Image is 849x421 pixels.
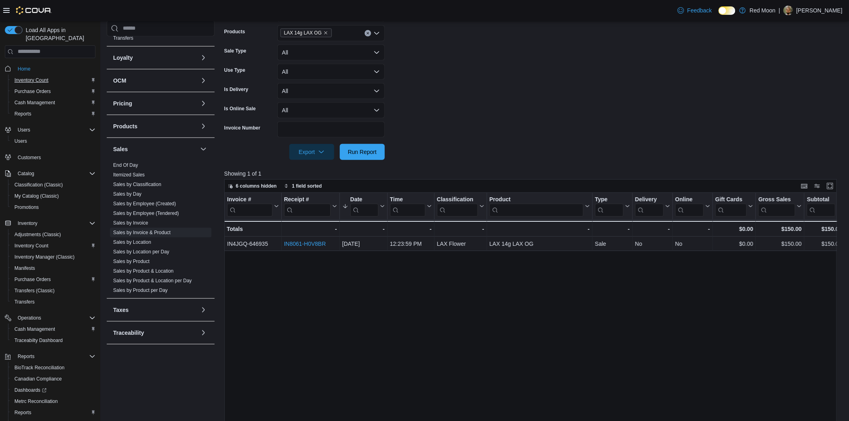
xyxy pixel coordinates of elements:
[277,102,385,118] button: All
[113,171,145,178] span: Itemized Sales
[11,297,95,307] span: Transfers
[2,124,99,136] button: Users
[113,99,132,107] h3: Pricing
[2,218,99,229] button: Inventory
[107,160,215,298] div: Sales
[292,183,322,189] span: 1 field sorted
[14,243,49,249] span: Inventory Count
[113,76,197,84] button: OCM
[11,374,65,384] a: Canadian Compliance
[277,64,385,80] button: All
[199,121,208,131] button: Products
[489,196,583,203] div: Product
[489,196,583,216] div: Product
[227,196,272,216] div: Invoice #
[199,328,208,337] button: Traceability
[113,328,197,336] button: Traceability
[14,169,37,178] button: Catalog
[16,6,52,14] img: Cova
[14,337,63,344] span: Traceabilty Dashboard
[113,277,192,283] span: Sales by Product & Location per Day
[113,219,148,226] span: Sales by Invoice
[11,275,95,284] span: Purchase Orders
[800,181,809,191] button: Keyboard shortcuts
[11,336,66,345] a: Traceabilty Dashboard
[437,196,484,216] button: Classification
[2,168,99,179] button: Catalog
[11,324,58,334] a: Cash Management
[8,396,99,407] button: Metrc Reconciliation
[350,196,378,203] div: Date
[8,179,99,190] button: Classification (Classic)
[348,148,377,156] span: Run Report
[675,239,710,249] div: No
[8,190,99,202] button: My Catalog (Classic)
[14,111,31,117] span: Reports
[289,144,334,160] button: Export
[11,374,95,384] span: Canadian Compliance
[14,265,35,271] span: Manifests
[715,196,754,216] button: Gift Cards
[14,398,58,405] span: Metrc Reconciliation
[11,286,95,296] span: Transfers (Classic)
[390,196,425,203] div: Time
[807,239,842,249] div: $150.00
[113,306,129,314] h3: Taxes
[11,230,95,239] span: Adjustments (Classic)
[11,75,52,85] a: Inventory Count
[8,251,99,263] button: Inventory Manager (Classic)
[11,385,50,395] a: Dashboards
[11,363,68,372] a: BioTrack Reconciliation
[437,196,478,203] div: Classification
[8,362,99,373] button: BioTrack Reconciliation
[113,249,169,254] a: Sales by Location per Day
[113,267,174,274] span: Sales by Product & Location
[14,138,27,144] span: Users
[113,181,161,187] span: Sales by Classification
[779,6,780,15] p: |
[715,224,754,234] div: $0.00
[8,202,99,213] button: Promotions
[390,196,432,216] button: Time
[758,196,795,203] div: Gross Sales
[199,305,208,314] button: Taxes
[635,196,664,216] div: Delivery
[14,276,51,283] span: Purchase Orders
[14,125,95,135] span: Users
[113,287,168,293] a: Sales by Product per Day
[113,306,197,314] button: Taxes
[8,229,99,240] button: Adjustments (Classic)
[18,353,35,360] span: Reports
[18,315,41,321] span: Operations
[113,76,126,84] h3: OCM
[390,196,425,216] div: Time
[323,30,328,35] button: Remove LAX 14g LAX OG from selection in this group
[635,196,670,216] button: Delivery
[807,224,842,234] div: $150.00
[18,220,37,227] span: Inventory
[11,202,42,212] a: Promotions
[674,2,715,18] a: Feedback
[14,99,55,106] span: Cash Management
[11,191,62,201] a: My Catalog (Classic)
[2,152,99,163] button: Customers
[11,252,95,262] span: Inventory Manager (Classic)
[8,97,99,108] button: Cash Management
[113,248,169,255] span: Sales by Location per Day
[113,122,138,130] h3: Products
[11,180,66,190] a: Classification (Classic)
[14,193,59,199] span: My Catalog (Classic)
[284,241,326,247] a: IN8061-H0V8BR
[11,336,95,345] span: Traceabilty Dashboard
[11,324,95,334] span: Cash Management
[11,275,54,284] a: Purchase Orders
[675,196,710,216] button: Online
[807,196,835,203] div: Subtotal
[113,162,138,168] a: End Of Day
[113,172,145,177] a: Itemized Sales
[113,210,179,216] a: Sales by Employee (Tendered)
[199,53,208,62] button: Loyalty
[2,312,99,324] button: Operations
[340,144,385,160] button: Run Report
